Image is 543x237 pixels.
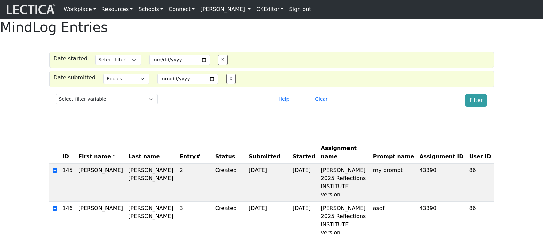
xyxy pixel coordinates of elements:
[50,74,100,84] div: Date submitted
[126,164,177,202] td: [PERSON_NAME] [PERSON_NAME]
[180,153,210,161] span: Entry#
[166,3,198,16] a: Connect
[99,3,136,16] a: Resources
[78,153,116,161] span: First name
[177,164,213,202] td: 2
[50,55,92,65] div: Date started
[286,3,314,16] a: Sign out
[370,164,417,202] td: my prompt
[149,55,210,65] input: YYYY-MM-DD
[213,164,246,202] td: Created
[5,3,56,16] img: lecticalive
[61,3,99,16] a: Workplace
[52,205,57,212] span: view
[469,153,491,161] span: User ID
[218,55,228,65] button: X
[290,142,318,164] th: Started
[135,3,166,16] a: Schools
[419,153,463,161] span: Assignment ID
[126,142,177,164] th: Last name
[290,164,318,202] td: [DATE]
[52,167,57,174] span: view
[417,164,466,202] td: 43390
[465,94,487,107] button: Filter
[466,164,494,202] td: 86
[321,144,368,161] span: Assignment name
[276,96,293,102] a: Help
[226,74,236,84] button: X
[198,3,253,16] a: [PERSON_NAME]
[60,164,76,202] td: 145
[249,153,280,161] span: Submitted
[63,153,69,161] span: ID
[312,94,331,104] button: Clear
[246,164,290,202] td: [DATE]
[253,3,286,16] a: CKEditor
[373,153,414,161] span: Prompt name
[318,164,370,202] td: [PERSON_NAME] 2025 Reflections INSTITUTE version
[157,74,218,84] input: YYYY-MM-DD
[76,164,126,202] td: [PERSON_NAME]
[276,94,293,104] button: Help
[215,153,235,161] span: Status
